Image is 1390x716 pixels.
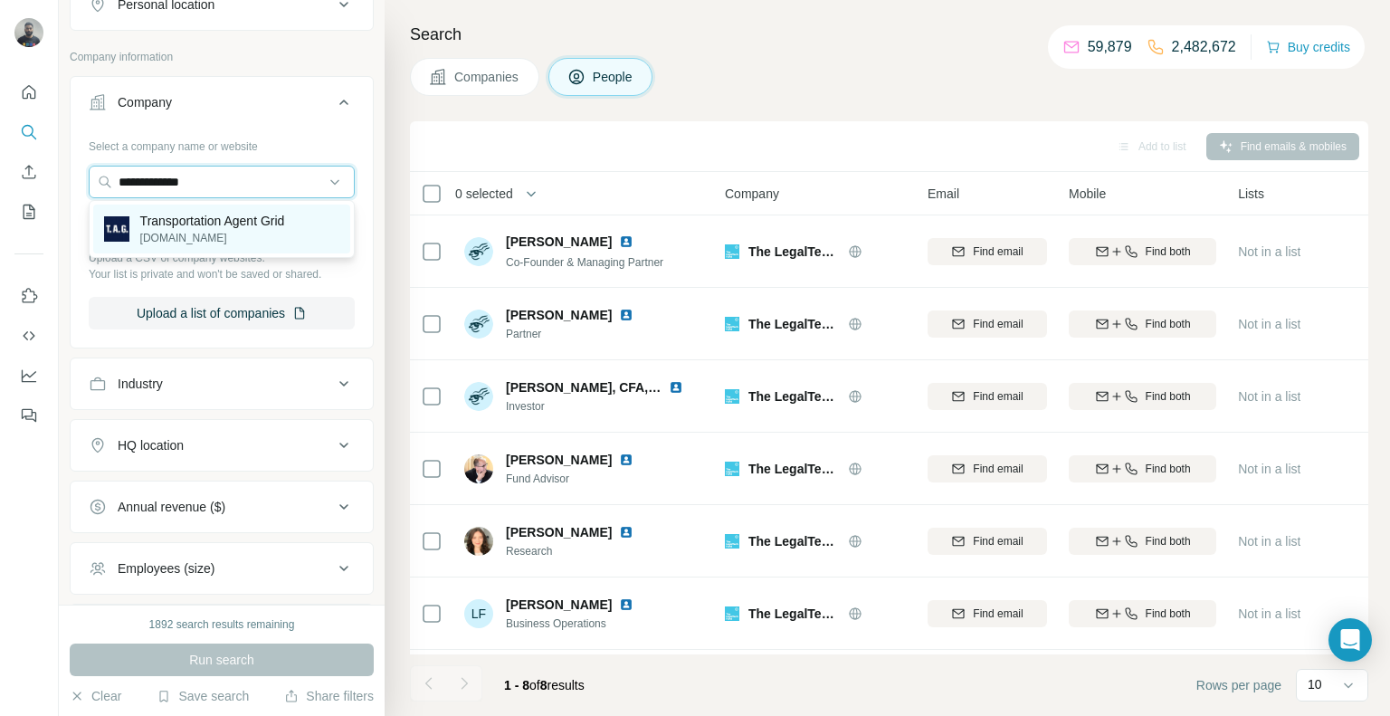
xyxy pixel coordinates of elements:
span: [PERSON_NAME] [506,523,612,541]
span: Find email [973,533,1023,549]
div: Employees (size) [118,559,214,578]
img: Avatar [464,382,493,411]
span: Mobile [1069,185,1106,203]
img: LinkedIn logo [619,453,633,467]
p: Transportation Agent Grid [140,212,285,230]
div: Company [118,93,172,111]
button: Enrich CSV [14,156,43,188]
span: [PERSON_NAME], CFA, CPA [506,380,678,395]
div: 1892 search results remaining [149,616,295,633]
span: [PERSON_NAME] [506,596,612,614]
span: The LegalTech Fund [748,387,839,406]
button: Industry [71,362,373,406]
span: results [504,678,585,692]
img: Avatar [464,454,493,483]
button: Find both [1069,455,1216,482]
img: Logo of The LegalTech Fund [725,462,739,476]
span: Not in a list [1238,317,1300,331]
span: Partner [506,326,655,342]
button: Save search [157,687,249,705]
span: Find both [1146,388,1191,405]
button: Employees (size) [71,547,373,590]
span: Research [506,543,655,559]
span: Find email [973,606,1023,622]
span: 1 - 8 [504,678,529,692]
p: Upload a CSV of company websites. [89,250,355,266]
button: Clear [70,687,121,705]
img: Logo of The LegalTech Fund [725,606,739,621]
p: 59,879 [1088,36,1132,58]
span: Rows per page [1196,676,1281,694]
button: Dashboard [14,359,43,392]
span: Not in a list [1238,389,1300,404]
p: 2,482,672 [1172,36,1236,58]
span: The LegalTech Fund [748,460,839,478]
span: Find both [1146,316,1191,332]
div: Open Intercom Messenger [1328,618,1372,662]
img: Avatar [464,527,493,556]
span: Company [725,185,779,203]
img: Avatar [14,18,43,47]
button: Use Surfe API [14,320,43,352]
span: Not in a list [1238,534,1300,549]
span: Fund Advisor [506,471,655,487]
img: LinkedIn logo [669,380,683,395]
button: Find both [1069,238,1216,265]
button: My lists [14,196,43,228]
img: Avatar [464,310,493,339]
img: Logo of The LegalTech Fund [725,389,739,404]
img: Logo of The LegalTech Fund [725,534,739,549]
button: Find email [928,455,1047,482]
span: Not in a list [1238,244,1300,259]
span: Not in a list [1238,606,1300,621]
p: [DOMAIN_NAME] [140,230,285,246]
span: People [593,68,634,86]
img: LinkedIn logo [619,597,633,612]
span: [PERSON_NAME] [506,451,612,469]
button: Quick start [14,76,43,109]
button: Find email [928,600,1047,627]
button: Annual revenue ($) [71,485,373,529]
div: LF [464,599,493,628]
img: Logo of The LegalTech Fund [725,317,739,331]
span: Find email [973,461,1023,477]
img: Avatar [464,237,493,266]
button: Find both [1069,600,1216,627]
span: Find both [1146,243,1191,260]
span: Co-Founder & Managing Partner [506,256,663,269]
span: The LegalTech Fund [748,605,839,623]
span: [PERSON_NAME] [506,233,612,251]
p: Your list is private and won't be saved or shared. [89,266,355,282]
button: Upload a list of companies [89,297,355,329]
button: Buy credits [1266,34,1350,60]
button: Company [71,81,373,131]
button: Search [14,116,43,148]
button: Find both [1069,528,1216,555]
div: HQ location [118,436,184,454]
span: [PERSON_NAME] [506,306,612,324]
span: Find both [1146,606,1191,622]
span: Investor [506,398,705,415]
span: of [529,678,540,692]
button: Feedback [14,399,43,432]
button: Find email [928,238,1047,265]
div: Annual revenue ($) [118,498,225,516]
button: Find email [928,528,1047,555]
p: Company information [70,49,374,65]
span: The LegalTech Fund [748,315,839,333]
img: Transportation Agent Grid [104,216,129,242]
img: LinkedIn logo [619,308,633,322]
span: Not in a list [1238,462,1300,476]
img: LinkedIn logo [619,234,633,249]
span: Find email [973,316,1023,332]
button: Use Surfe on LinkedIn [14,280,43,312]
span: Find both [1146,533,1191,549]
h4: Search [410,22,1368,47]
span: Lists [1238,185,1264,203]
span: Find both [1146,461,1191,477]
p: 10 [1308,675,1322,693]
div: Select a company name or website [89,131,355,155]
img: Logo of The LegalTech Fund [725,244,739,259]
span: Companies [454,68,520,86]
span: 8 [540,678,547,692]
